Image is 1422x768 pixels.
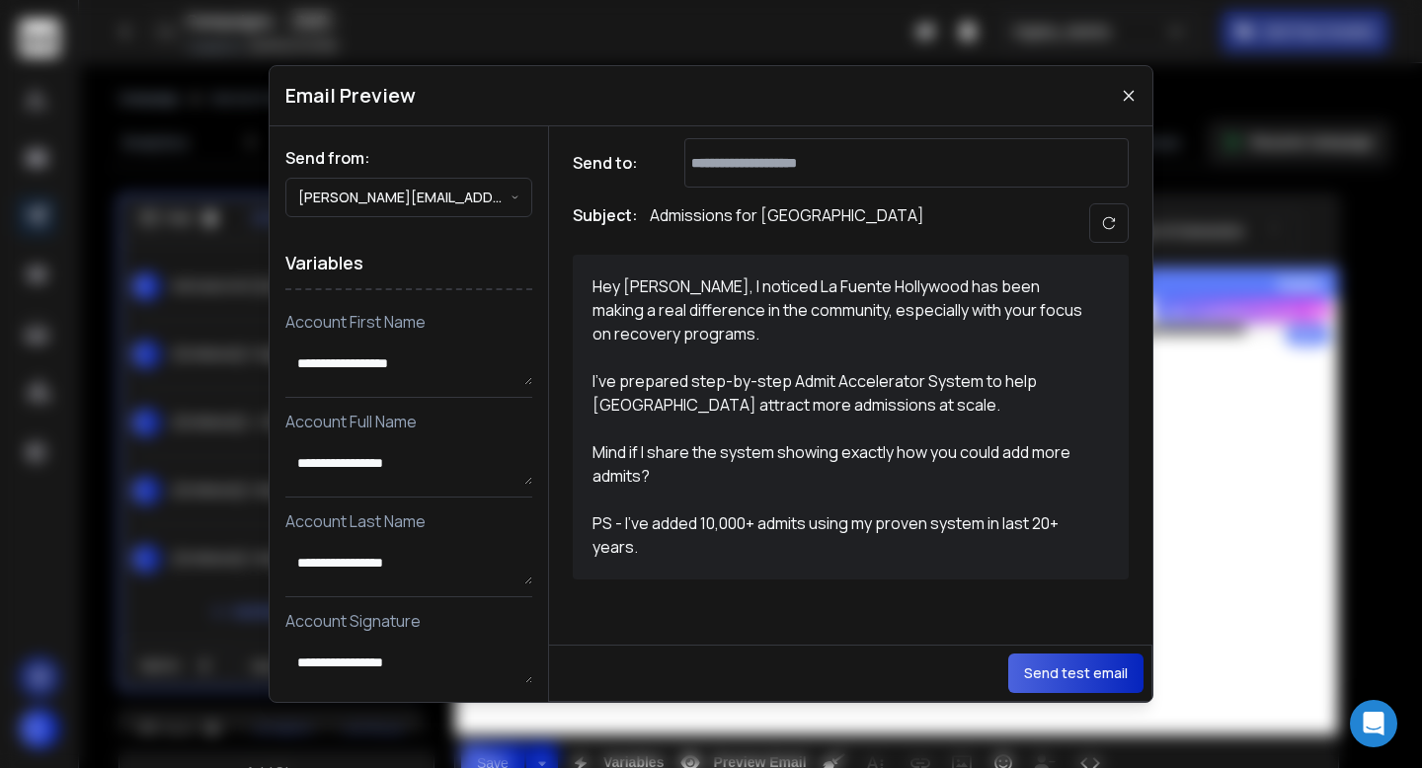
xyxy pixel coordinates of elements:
p: Account Full Name [285,410,532,433]
h1: Email Preview [285,82,416,110]
h1: Send from: [285,146,532,170]
p: Account Signature [285,609,532,633]
p: Account First Name [285,310,532,334]
p: Admissions for [GEOGRAPHIC_DATA] [650,203,924,243]
h1: Send to: [573,151,652,175]
button: Send test email [1008,653,1144,693]
div: Open Intercom Messenger [1350,700,1397,747]
p: [PERSON_NAME][EMAIL_ADDRESS][PERSON_NAME][DOMAIN_NAME] [298,188,511,207]
div: Hey [PERSON_NAME], I noticed La Fuente Hollywood has been making a real difference in the communi... [592,274,1086,560]
h1: Subject: [573,203,638,243]
h1: Variables [285,237,532,290]
p: Account Last Name [285,509,532,533]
